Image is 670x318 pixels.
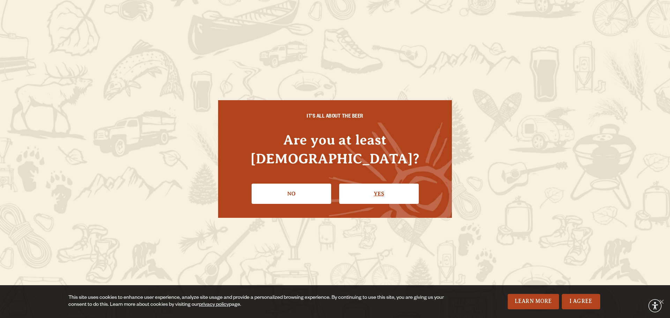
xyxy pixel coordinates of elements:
[232,114,438,120] h6: IT'S ALL ABOUT THE BEER
[252,184,331,204] a: No
[199,302,229,308] a: privacy policy
[339,184,419,204] a: Confirm I'm 21 or older
[68,295,449,309] div: This site uses cookies to enhance user experience, analyze site usage and provide a personalized ...
[508,294,559,309] a: Learn More
[562,294,600,309] a: I Agree
[232,131,438,168] h4: Are you at least [DEMOGRAPHIC_DATA]?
